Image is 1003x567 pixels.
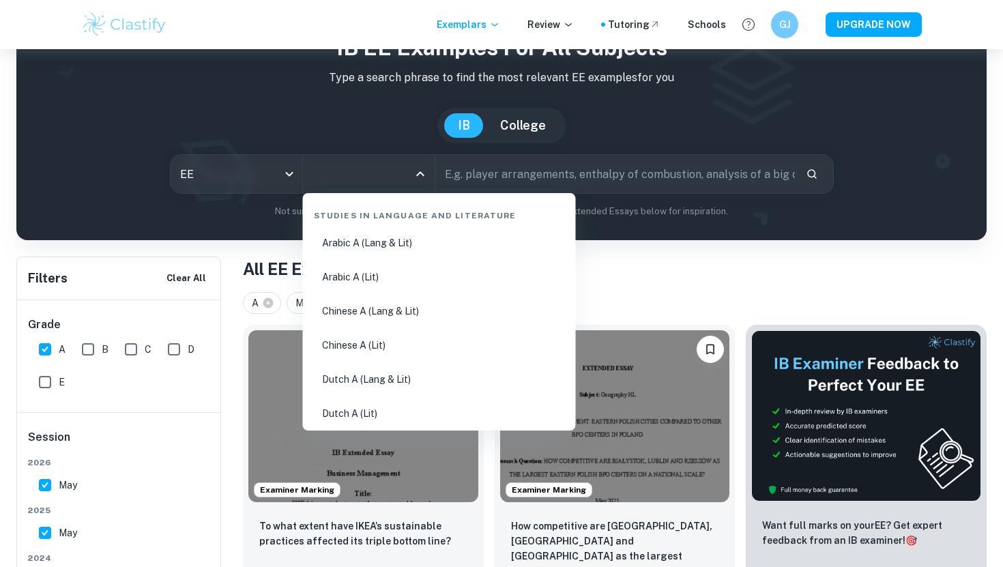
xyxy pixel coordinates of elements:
[145,342,151,357] span: C
[308,295,570,327] li: Chinese A (Lang & Lit)
[435,155,795,193] input: E.g. player arrangements, enthalpy of combustion, analysis of a big city...
[800,162,824,186] button: Search
[28,552,211,564] span: 2024
[511,519,719,565] p: How competitive are Białystok, Lublin and Rzeszów as the largest eastern BPO centers on a nationa...
[444,113,484,138] button: IB
[59,478,77,493] span: May
[295,295,321,310] span: M26
[163,268,209,289] button: Clear All
[826,12,922,37] button: UPGRADE NOW
[688,17,726,32] a: Schools
[81,11,168,38] img: Clastify logo
[28,317,211,333] h6: Grade
[27,70,976,86] p: Type a search phrase to find the most relevant EE examples for you
[188,342,194,357] span: D
[737,13,760,36] button: Help and Feedback
[308,227,570,259] li: Arabic A (Lang & Lit)
[59,375,65,390] span: E
[411,164,430,184] button: Close
[59,525,77,540] span: May
[243,292,281,314] div: A
[500,330,730,502] img: Geography EE example thumbnail: How competitive are Białystok, Lublin an
[751,330,981,501] img: Thumbnail
[259,519,467,549] p: To what extent have IKEA’s sustainable practices affected its triple bottom line?
[308,199,570,227] div: Studies in Language and Literature
[243,257,987,281] h1: All EE Examples
[527,17,574,32] p: Review
[308,261,570,293] li: Arabic A (Lit)
[171,155,302,193] div: EE
[506,484,592,496] span: Examiner Marking
[762,518,970,548] p: Want full marks on your EE ? Get expert feedback from an IB examiner!
[771,11,798,38] button: GJ
[437,17,500,32] p: Exemplars
[308,398,570,429] li: Dutch A (Lit)
[905,535,917,546] span: 🎯
[697,336,724,363] button: Bookmark
[102,342,108,357] span: B
[777,17,793,32] h6: GJ
[255,484,340,496] span: Examiner Marking
[608,17,660,32] a: Tutoring
[28,504,211,517] span: 2025
[486,113,559,138] button: College
[27,205,976,218] p: Not sure what to search for? You can always look through our example Extended Essays below for in...
[28,429,211,456] h6: Session
[308,364,570,395] li: Dutch A (Lang & Lit)
[28,456,211,469] span: 2026
[252,295,265,310] span: A
[287,292,338,314] div: M26
[308,330,570,361] li: Chinese A (Lit)
[28,269,68,288] h6: Filters
[248,330,478,502] img: Business and Management EE example thumbnail: To what extent have IKEA’s sustainable p
[59,342,66,357] span: A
